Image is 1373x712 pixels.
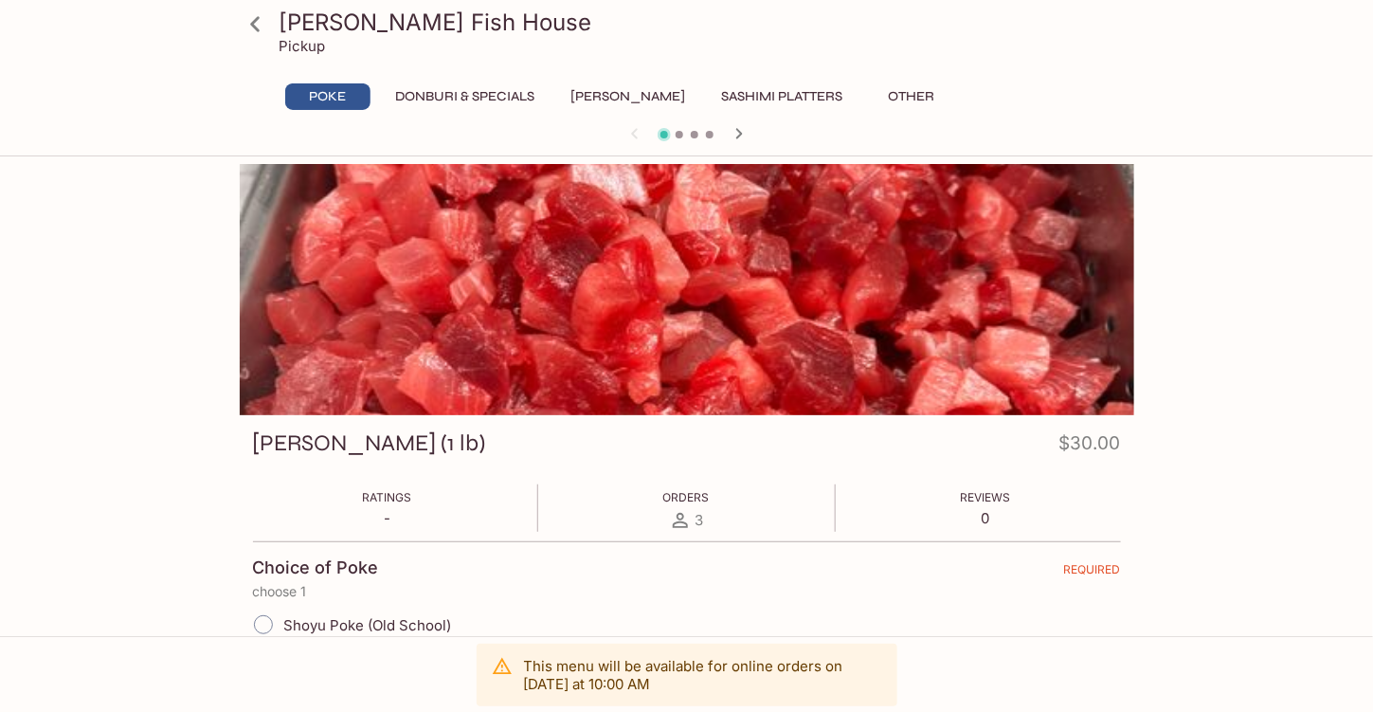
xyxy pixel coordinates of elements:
[240,164,1134,415] div: Ahi Poke (1 lb)
[253,557,379,578] h4: Choice of Poke
[1059,429,1121,466] h4: $30.00
[696,511,704,529] span: 3
[869,83,954,110] button: Other
[285,83,370,110] button: Poke
[961,509,1011,527] p: 0
[363,490,412,504] span: Ratings
[561,83,696,110] button: [PERSON_NAME]
[386,83,546,110] button: Donburi & Specials
[524,657,882,693] p: This menu will be available for online orders on [DATE] at 10:00 AM
[253,584,1121,599] p: choose 1
[253,429,486,458] h3: [PERSON_NAME] (1 lb)
[712,83,854,110] button: Sashimi Platters
[961,490,1011,504] span: Reviews
[1064,562,1121,584] span: REQUIRED
[663,490,710,504] span: Orders
[280,8,1127,37] h3: [PERSON_NAME] Fish House
[284,616,452,634] span: Shoyu Poke (Old School)
[280,37,326,55] p: Pickup
[363,509,412,527] p: -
